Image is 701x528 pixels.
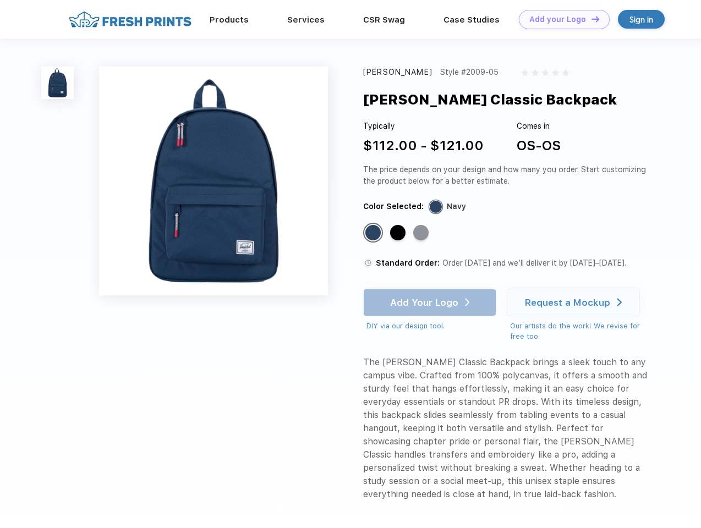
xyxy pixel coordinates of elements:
img: gray_star.svg [542,69,549,76]
div: DIY via our design tool. [366,321,496,332]
img: gray_star.svg [552,69,558,76]
div: The [PERSON_NAME] Classic Backpack brings a sleek touch to any campus vibe. Crafted from 100% pol... [363,356,650,501]
img: func=resize&h=100 [41,67,74,99]
div: Comes in [517,120,561,132]
img: standard order [363,258,373,268]
img: gray_star.svg [532,69,538,76]
div: Raven Crosshatch [413,225,429,240]
div: Style #2009-05 [440,67,499,78]
img: gray_star.svg [562,69,569,76]
div: Black [390,225,406,240]
div: Typically [363,120,484,132]
div: Request a Mockup [525,297,610,308]
div: Add your Logo [529,15,586,24]
div: Color Selected: [363,201,424,212]
img: white arrow [617,298,622,306]
span: Standard Order: [376,258,440,267]
div: The price depends on your design and how many you order. Start customizing the product below for ... [363,164,650,187]
div: [PERSON_NAME] [363,67,432,78]
div: Navy [447,201,466,212]
div: Our artists do the work! We revise for free too. [510,321,650,342]
div: [PERSON_NAME] Classic Backpack [363,89,617,110]
div: OS-OS [517,136,561,156]
div: $112.00 - $121.00 [363,136,484,156]
a: Sign in [618,10,665,29]
span: Order [DATE] and we’ll deliver it by [DATE]–[DATE]. [442,258,626,267]
div: Navy [365,225,381,240]
div: Sign in [629,13,653,26]
a: Products [210,15,249,25]
img: gray_star.svg [522,69,528,76]
img: DT [592,16,599,22]
img: func=resize&h=640 [99,67,328,295]
img: fo%20logo%202.webp [65,10,195,29]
